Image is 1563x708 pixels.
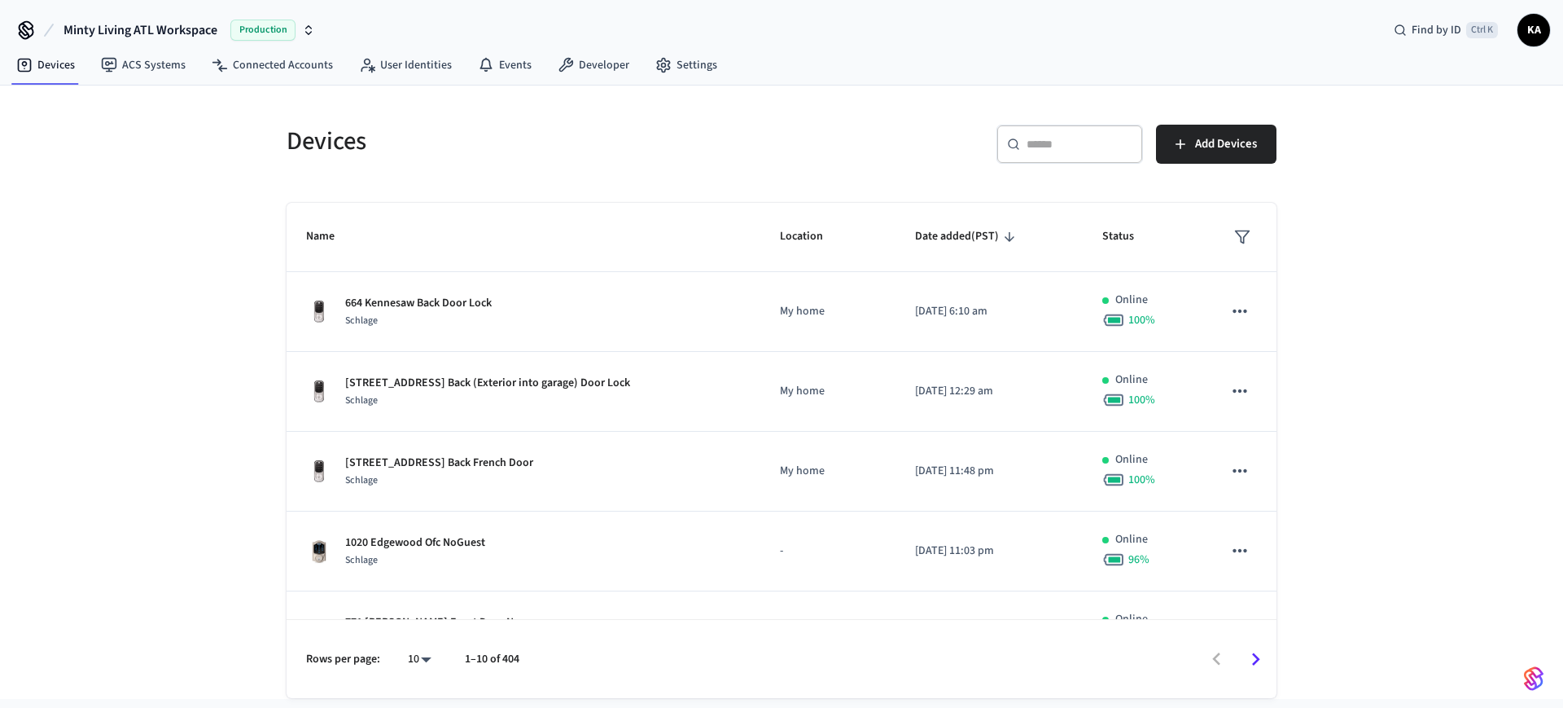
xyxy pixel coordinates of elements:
[63,20,217,40] span: Minty Living ATL Workspace
[915,303,1064,320] p: [DATE] 6:10 am
[345,614,528,631] p: 771 [PERSON_NAME] Front Door New
[230,20,296,41] span: Production
[915,463,1064,480] p: [DATE] 11:48 pm
[1156,125,1276,164] button: Add Devices
[345,375,630,392] p: [STREET_ADDRESS] Back (Exterior into garage) Door Lock
[3,51,88,80] a: Devices
[345,295,492,312] p: 664 Kennesaw Back Door Lock
[1519,15,1548,45] span: KA
[915,543,1064,560] p: [DATE] 11:03 pm
[1524,666,1543,692] img: SeamLogoGradient.69752ec5.svg
[465,651,519,668] p: 1–10 of 404
[780,303,876,320] p: My home
[545,51,642,80] a: Developer
[1237,640,1275,679] button: Go to next page
[915,383,1064,400] p: [DATE] 12:29 am
[1466,22,1498,38] span: Ctrl K
[1128,312,1155,328] span: 100 %
[306,539,332,565] img: Schlage Sense Smart Deadbolt with Camelot Trim, Front
[1128,392,1155,408] span: 100 %
[780,224,844,249] span: Location
[287,125,772,158] h5: Devices
[306,459,332,485] img: Yale Assure Touchscreen Wifi Smart Lock, Satin Nickel, Front
[465,51,545,80] a: Events
[1102,224,1155,249] span: Status
[306,651,380,668] p: Rows per page:
[345,553,378,567] span: Schlage
[346,51,465,80] a: User Identities
[345,394,378,407] span: Schlage
[1115,372,1148,389] p: Online
[1195,134,1257,155] span: Add Devices
[306,224,356,249] span: Name
[88,51,199,80] a: ACS Systems
[1115,451,1148,468] p: Online
[1381,15,1511,45] div: Find by IDCtrl K
[1517,14,1550,46] button: KA
[199,51,346,80] a: Connected Accounts
[345,473,378,487] span: Schlage
[642,51,730,80] a: Settings
[306,299,332,325] img: Yale Assure Touchscreen Wifi Smart Lock, Satin Nickel, Front
[345,534,485,552] p: 1020 Edgewood Ofc NoGuest
[1115,292,1148,309] p: Online
[1128,552,1149,568] span: 96 %
[1115,531,1148,548] p: Online
[306,618,332,644] img: Schlage Sense Smart Deadbolt with Camelot Trim, Front
[780,543,876,560] p: -
[915,224,1020,249] span: Date added(PST)
[1115,611,1148,628] p: Online
[780,383,876,400] p: My home
[306,379,332,405] img: Yale Assure Touchscreen Wifi Smart Lock, Satin Nickel, Front
[1412,22,1461,38] span: Find by ID
[345,455,533,472] p: [STREET_ADDRESS] Back French Door
[400,648,439,671] div: 10
[345,314,378,328] span: Schlage
[1128,472,1155,488] span: 100 %
[780,463,876,480] p: My home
